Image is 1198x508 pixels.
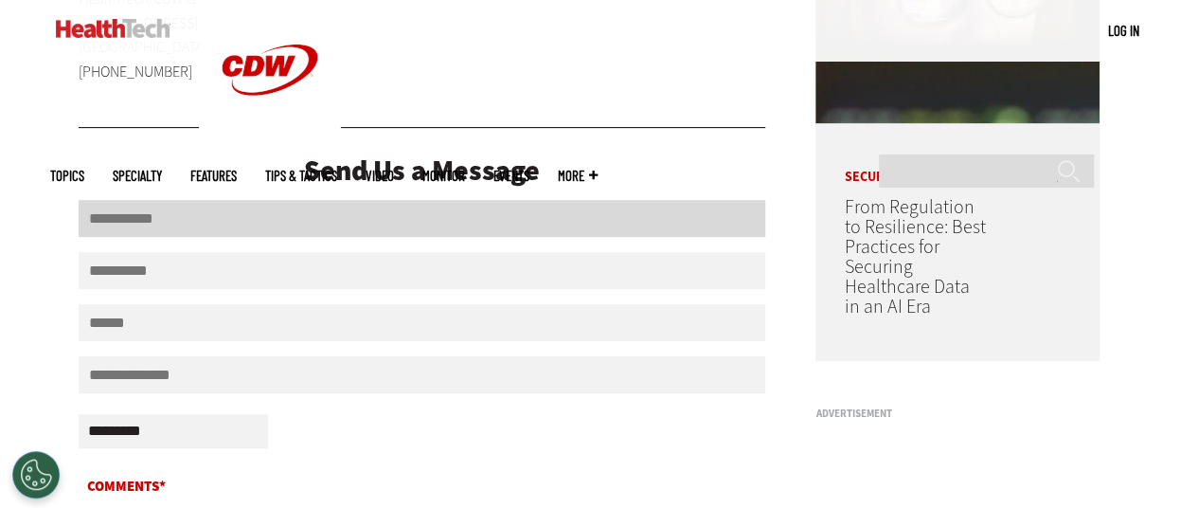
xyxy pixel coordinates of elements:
[199,125,341,145] a: CDW
[815,142,1014,184] p: Security
[79,475,766,505] label: Comments*
[12,451,60,499] button: Open Preferences
[56,19,170,38] img: Home
[190,169,237,183] a: Features
[50,169,84,183] span: Topics
[844,194,985,319] a: From Regulation to Resilience: Best Practices for Securing Healthcare Data in an AI Era
[493,169,529,183] a: Events
[12,451,60,499] div: Cookies Settings
[558,169,598,183] span: More
[815,408,1100,419] h3: Advertisement
[366,169,394,183] a: Video
[265,169,337,183] a: Tips & Tactics
[1108,21,1139,41] div: User menu
[1108,22,1139,39] a: Log in
[422,169,465,183] a: MonITor
[113,169,162,183] span: Specialty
